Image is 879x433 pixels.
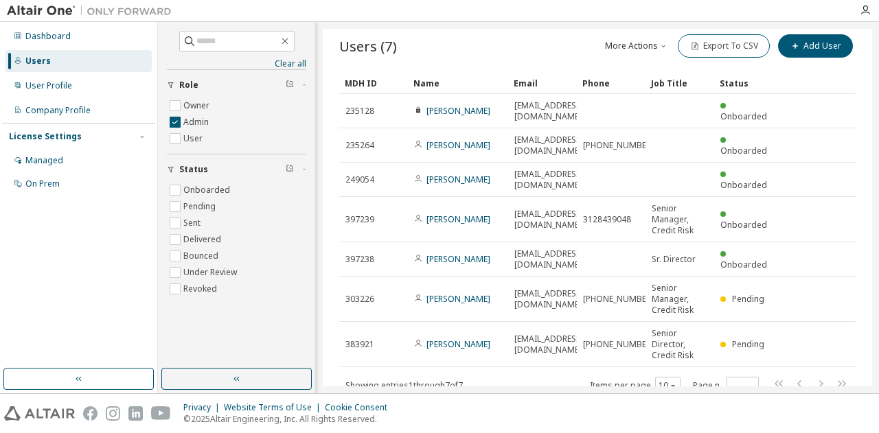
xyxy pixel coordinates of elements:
[224,402,325,413] div: Website Terms of Use
[25,80,72,91] div: User Profile
[514,100,584,122] span: [EMAIL_ADDRESS][DOMAIN_NAME]
[732,338,764,350] span: Pending
[583,214,631,225] span: 3128439048
[583,339,654,350] span: [PHONE_NUMBER]
[4,406,75,421] img: altair_logo.svg
[345,72,402,94] div: MDH ID
[83,406,98,421] img: facebook.svg
[720,145,767,156] span: Onboarded
[604,34,670,58] button: More Actions
[514,169,584,191] span: [EMAIL_ADDRESS][DOMAIN_NAME]
[514,72,571,94] div: Email
[720,179,767,191] span: Onboarded
[583,294,654,305] span: [PHONE_NUMBER]
[345,294,374,305] span: 303226
[345,214,374,225] span: 397239
[183,248,221,264] label: Bounced
[652,328,708,361] span: Senior Director, Credit Risk
[167,58,306,69] a: Clear all
[345,174,374,185] span: 249054
[183,198,218,215] label: Pending
[413,72,503,94] div: Name
[426,174,490,185] a: [PERSON_NAME]
[583,140,654,151] span: [PHONE_NUMBER]
[652,283,708,316] span: Senior Manager, Credit Risk
[183,264,240,281] label: Under Review
[514,333,584,355] span: [EMAIL_ADDRESS][DOMAIN_NAME]
[9,131,82,142] div: License Settings
[183,130,205,147] label: User
[128,406,143,421] img: linkedin.svg
[25,31,71,42] div: Dashboard
[106,406,120,421] img: instagram.svg
[183,215,203,231] label: Sent
[345,140,374,151] span: 235264
[514,134,584,156] span: [EMAIL_ADDRESS][DOMAIN_NAME]
[514,248,584,270] span: [EMAIL_ADDRESS][DOMAIN_NAME]
[25,56,51,67] div: Users
[183,413,396,425] p: © 2025 Altair Engineering, Inc. All Rights Reserved.
[720,219,767,231] span: Onboarded
[325,402,396,413] div: Cookie Consent
[426,105,490,117] a: [PERSON_NAME]
[183,97,212,114] label: Owner
[25,105,91,116] div: Company Profile
[514,288,584,310] span: [EMAIL_ADDRESS][DOMAIN_NAME]
[345,106,374,117] span: 235128
[151,406,171,421] img: youtube.svg
[426,213,490,225] a: [PERSON_NAME]
[514,209,584,231] span: [EMAIL_ADDRESS][DOMAIN_NAME]
[590,377,681,395] span: Items per page
[426,253,490,265] a: [PERSON_NAME]
[678,34,770,58] button: Export To CSV
[720,259,767,270] span: Onboarded
[426,139,490,151] a: [PERSON_NAME]
[345,339,374,350] span: 383921
[732,293,764,305] span: Pending
[183,402,224,413] div: Privacy
[652,203,708,236] span: Senior Manager, Credit Risk
[778,34,853,58] button: Add User
[183,281,220,297] label: Revoked
[167,154,306,185] button: Status
[25,155,63,166] div: Managed
[167,70,306,100] button: Role
[693,377,759,395] span: Page n.
[179,80,198,91] span: Role
[345,254,374,265] span: 397238
[286,80,294,91] span: Clear filter
[25,178,60,189] div: On Prem
[339,36,397,56] span: Users (7)
[652,254,696,265] span: Sr. Director
[183,231,224,248] label: Delivered
[183,114,212,130] label: Admin
[720,72,777,94] div: Status
[286,164,294,175] span: Clear filter
[651,72,709,94] div: Job Title
[183,182,233,198] label: Onboarded
[426,338,490,350] a: [PERSON_NAME]
[426,293,490,305] a: [PERSON_NAME]
[345,379,463,391] span: Showing entries 1 through 7 of 7
[720,110,767,122] span: Onboarded
[179,164,208,175] span: Status
[582,72,640,94] div: Phone
[659,380,677,391] button: 10
[7,4,179,18] img: Altair One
